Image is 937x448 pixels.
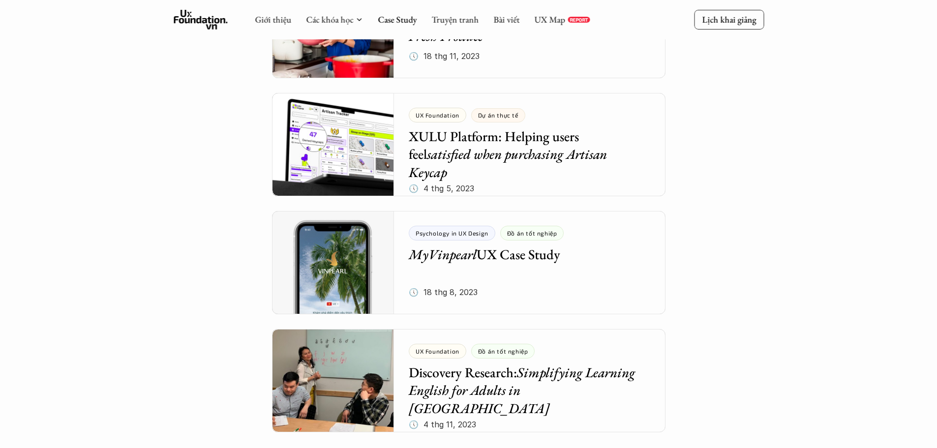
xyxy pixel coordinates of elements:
a: Bài viết [493,14,519,25]
a: Lịch khai giảng [694,10,764,29]
p: Lịch khai giảng [702,14,756,25]
a: Case Study [378,14,417,25]
a: Giới thiệu [255,14,291,25]
a: UX FoundationĐồ án tốt nghiệpDiscovery Research:Simplifying Learning English for Adults in [GEOGR... [272,329,665,432]
a: REPORT [568,17,590,23]
p: REPORT [570,17,588,23]
a: Các khóa học [306,14,353,25]
a: UX Map [534,14,565,25]
a: Truyện tranh [431,14,479,25]
a: Psychology in UX DesignĐồ án tốt nghiệpMyVinpearlUX Case Study🕔 18 thg 8, 2023 [272,211,665,314]
a: UX FoundationDự án thực tếXULU Platform: Helping users feelsatisfied when purchasing Artisan Keyc... [272,93,665,196]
